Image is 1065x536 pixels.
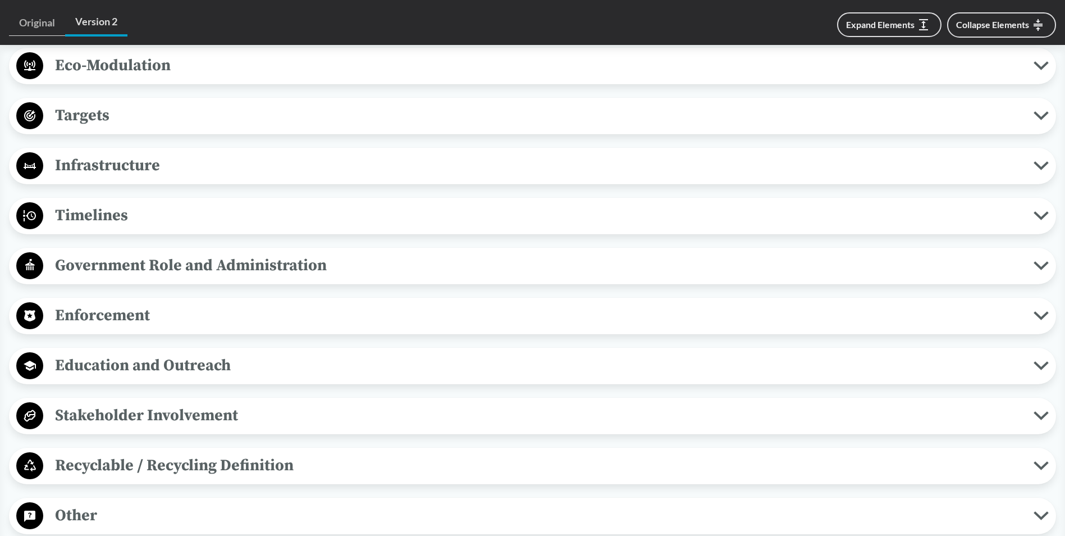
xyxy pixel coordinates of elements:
button: Collapse Elements [947,12,1056,38]
span: Eco-Modulation [43,53,1034,78]
button: Infrastructure [13,152,1052,180]
span: Targets [43,103,1034,128]
button: Enforcement [13,302,1052,330]
span: Infrastructure [43,153,1034,178]
button: Education and Outreach [13,352,1052,380]
button: Government Role and Administration [13,252,1052,280]
span: Recyclable / Recycling Definition [43,453,1034,478]
button: Stakeholder Involvement [13,402,1052,430]
button: Eco-Modulation [13,52,1052,80]
button: Targets [13,102,1052,130]
button: Timelines [13,202,1052,230]
a: Version 2 [65,9,127,37]
span: Education and Outreach [43,353,1034,378]
button: Recyclable / Recycling Definition [13,452,1052,480]
span: Government Role and Administration [43,253,1034,278]
button: Expand Elements [837,12,941,37]
span: Enforcement [43,303,1034,328]
span: Other [43,503,1034,528]
a: Original [9,10,65,36]
span: Stakeholder Involvement [43,403,1034,428]
span: Timelines [43,203,1034,228]
button: Other [13,502,1052,530]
